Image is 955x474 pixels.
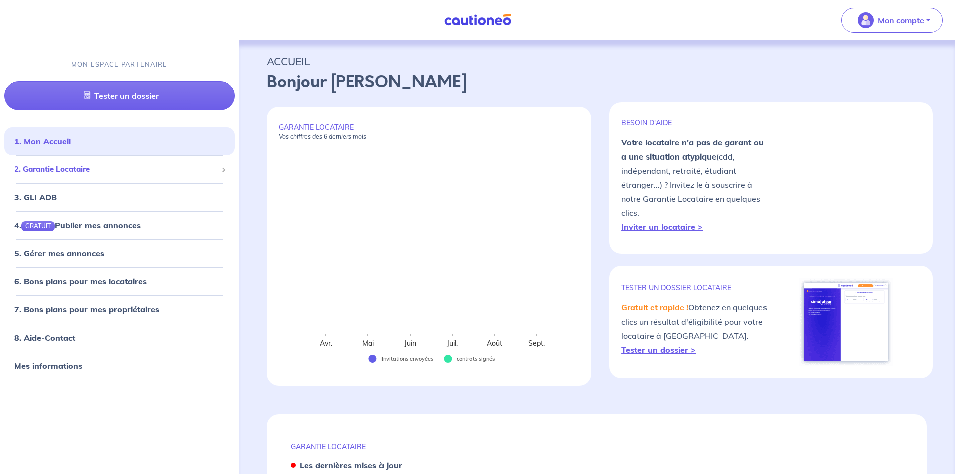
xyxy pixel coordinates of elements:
[279,123,579,141] p: GARANTIE LOCATAIRE
[621,302,688,312] em: Gratuit et rapide !
[4,243,235,263] div: 5. Gérer mes annonces
[320,339,332,348] text: Avr.
[771,136,921,220] img: video-gli-new-none.jpg
[14,136,71,146] a: 1. Mon Accueil
[621,222,703,232] a: Inviter un locataire >
[14,192,57,202] a: 3. GLI ADB
[878,14,924,26] p: Mon compte
[4,215,235,235] div: 4.GRATUITPublier mes annonces
[4,299,235,319] div: 7. Bons plans pour mes propriétaires
[267,52,927,70] p: ACCUEIL
[4,355,235,375] div: Mes informations
[440,14,515,26] img: Cautioneo
[362,339,374,348] text: Mai
[404,339,416,348] text: Juin
[621,135,771,234] p: (cdd, indépendant, retraité, étudiant étranger...) ? Invitez le à souscrire à notre Garantie Loca...
[14,360,82,370] a: Mes informations
[487,339,502,348] text: Août
[621,137,764,162] strong: Votre locataire n'a pas de garant ou a une situation atypique
[4,131,235,151] div: 1. Mon Accueil
[621,283,771,292] p: TESTER un dossier locataire
[279,133,366,140] em: Vos chiffres des 6 derniers mois
[4,160,235,179] div: 2. Garantie Locataire
[14,164,217,175] span: 2. Garantie Locataire
[4,271,235,291] div: 6. Bons plans pour mes locataires
[621,300,771,357] p: Obtenez en quelques clics un résultat d'éligibilité pour votre locataire à [GEOGRAPHIC_DATA].
[841,8,943,33] button: illu_account_valid_menu.svgMon compte
[71,60,168,69] p: MON ESPACE PARTENAIRE
[4,327,235,347] div: 8. Aide-Contact
[799,278,893,366] img: simulateur.png
[14,304,159,314] a: 7. Bons plans pour mes propriétaires
[14,220,141,230] a: 4.GRATUITPublier mes annonces
[4,187,235,207] div: 3. GLI ADB
[291,442,903,451] p: GARANTIE LOCATAIRE
[300,460,402,470] strong: Les dernières mises à jour
[14,248,104,258] a: 5. Gérer mes annonces
[4,81,235,110] a: Tester un dossier
[858,12,874,28] img: illu_account_valid_menu.svg
[267,70,927,94] p: Bonjour [PERSON_NAME]
[528,339,545,348] text: Sept.
[621,345,696,355] a: Tester un dossier >
[621,118,771,127] p: BESOIN D'AIDE
[14,332,75,342] a: 8. Aide-Contact
[14,276,147,286] a: 6. Bons plans pour mes locataires
[446,339,458,348] text: Juil.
